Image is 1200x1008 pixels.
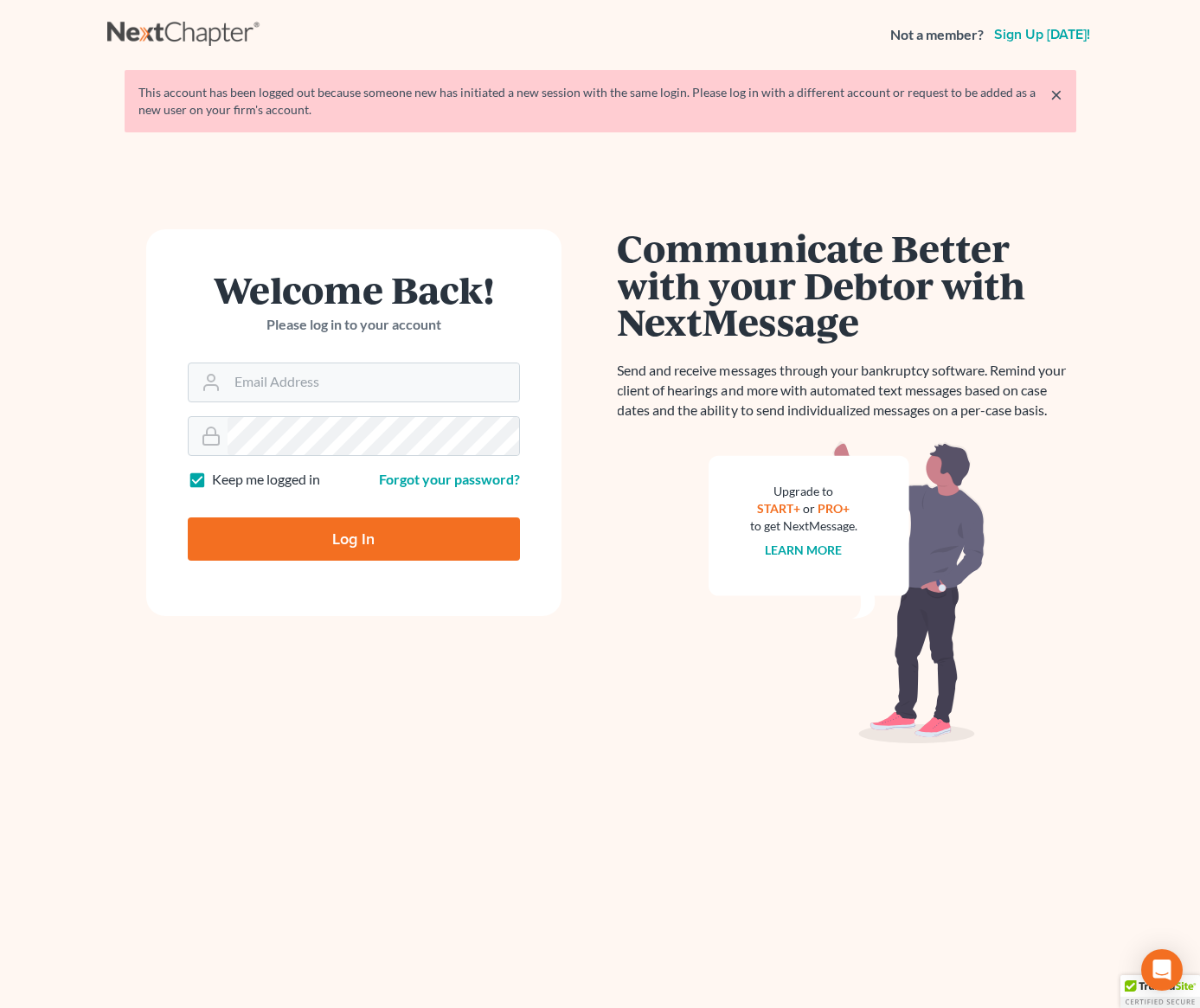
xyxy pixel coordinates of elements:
div: Open Intercom Messenger [1141,949,1183,991]
a: × [1050,84,1062,105]
h1: Communicate Better with your Debtor with NextMessage [618,229,1076,340]
strong: Not a member? [890,25,984,45]
span: or [803,501,815,516]
div: TrustedSite Certified [1120,975,1200,1008]
div: to get NextMessage. [750,517,857,535]
a: Sign up [DATE]! [991,28,1094,42]
input: Log In [188,517,520,561]
div: This account has been logged out because someone new has initiated a new session with the same lo... [138,84,1062,119]
div: Upgrade to [750,483,857,500]
img: nextmessage_bg-59042aed3d76b12b5cd301f8e5b87938c9018125f34e5fa2b7a6b67550977c72.svg [709,441,985,744]
input: Email Address [228,363,519,401]
p: Send and receive messages through your bankruptcy software. Remind your client of hearings and mo... [618,361,1076,421]
a: Forgot your password? [379,471,520,487]
p: Please log in to your account [188,315,520,335]
a: START+ [757,501,800,516]
label: Keep me logged in [212,470,320,490]
h1: Welcome Back! [188,271,520,308]
a: PRO+ [818,501,850,516]
a: Learn more [765,543,842,557]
